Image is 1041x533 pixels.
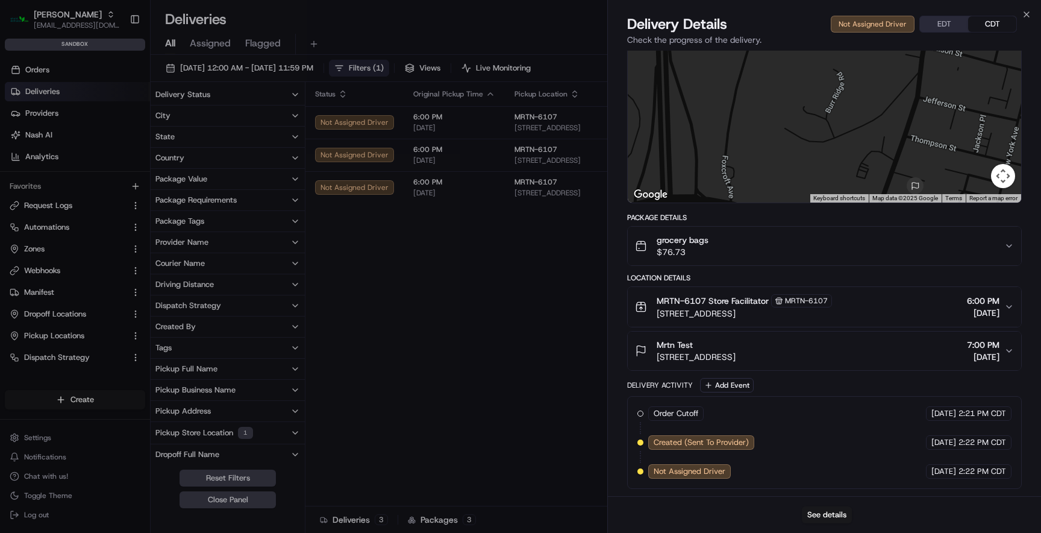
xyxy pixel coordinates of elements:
span: 2:22 PM CDT [958,466,1006,477]
span: [DATE] [967,307,999,319]
img: Nash [12,12,36,36]
span: Order Cutoff [654,408,698,419]
span: [DATE] [967,351,999,363]
button: grocery bags$76.73 [628,227,1021,265]
button: See details [802,506,852,523]
span: grocery bags [657,234,708,246]
span: MRTN-6107 Store Facilitator [657,295,769,307]
div: Start new chat [41,115,198,127]
button: EDT [920,16,968,32]
span: 7:00 PM [967,339,999,351]
span: 6:00 PM [967,295,999,307]
a: Terms (opens in new tab) [945,195,962,201]
span: Knowledge Base [24,175,92,187]
span: [STREET_ADDRESS] [657,351,736,363]
span: $76.73 [657,246,708,258]
a: 📗Knowledge Base [7,170,97,192]
span: [DATE] [931,408,956,419]
span: Delivery Details [627,14,727,34]
span: 2:21 PM CDT [958,408,1006,419]
a: Powered byPylon [85,204,146,213]
p: Check the progress of the delivery. [627,34,1022,46]
span: Map data ©2025 Google [872,195,938,201]
span: Created (Sent To Provider) [654,437,749,448]
button: MRTN-6107 Store FacilitatorMRTN-6107[STREET_ADDRESS]6:00 PM[DATE] [628,287,1021,327]
button: Keyboard shortcuts [813,194,865,203]
button: Add Event [700,378,754,393]
span: Mrtn Test [657,339,693,351]
div: 📗 [12,176,22,186]
button: Map camera controls [991,164,1015,188]
span: Pylon [120,204,146,213]
a: Open this area in Google Maps (opens a new window) [631,187,671,203]
span: API Documentation [114,175,193,187]
div: 💻 [102,176,111,186]
div: Package Details [627,213,1022,222]
span: [STREET_ADDRESS] [657,307,832,320]
span: 2:22 PM CDT [958,437,1006,448]
div: Location Details [627,273,1022,283]
input: Clear [31,78,199,90]
a: Report a map error [969,195,1018,201]
span: [DATE] [931,466,956,477]
span: [DATE] [931,437,956,448]
div: We're available if you need us! [41,127,152,137]
span: MRTN-6107 [785,296,828,306]
button: CDT [968,16,1016,32]
p: Welcome 👋 [12,48,219,68]
div: Delivery Activity [627,380,693,390]
img: Google [631,187,671,203]
button: Start new chat [205,119,219,133]
img: 1736555255976-a54dd68f-1ca7-489b-9aae-adbdc363a1c4 [12,115,34,137]
span: Not Assigned Driver [654,466,725,477]
a: 💻API Documentation [97,170,198,192]
button: Mrtn Test[STREET_ADDRESS]7:00 PM[DATE] [628,332,1021,370]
